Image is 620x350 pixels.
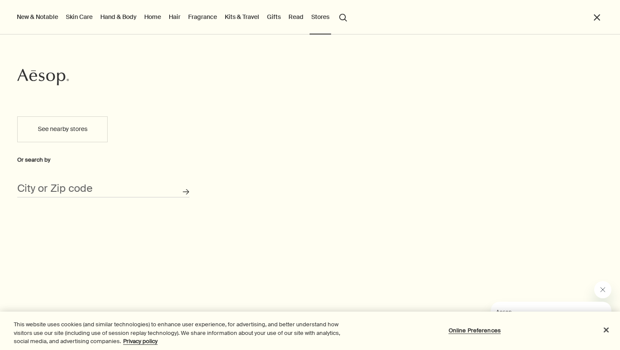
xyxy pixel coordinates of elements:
button: Close the Menu [592,12,602,22]
iframe: Message from Aesop [491,302,611,341]
button: Open search [335,9,351,25]
a: More information about your privacy, opens in a new tab [123,337,158,345]
div: This website uses cookies (and similar technologies) to enhance user experience, for advertising,... [14,320,341,346]
a: Aesop [17,69,69,88]
button: Stores [310,11,331,22]
button: New & Notable [15,11,60,22]
a: Hand & Body [99,11,138,22]
a: Read [287,11,305,22]
a: Gifts [265,11,282,22]
button: See nearby stores [17,116,108,142]
svg: Aesop [17,69,69,86]
a: Home [143,11,163,22]
a: Kits & Travel [223,11,261,22]
a: Fragrance [186,11,219,22]
button: Close [597,320,616,339]
a: Skin Care [64,11,94,22]
button: Online Preferences, Opens the preference center dialog [448,322,502,339]
span: Our consultants are available now to offer personalised product advice. [5,18,108,42]
div: Or search by [17,155,189,165]
a: Hair [167,11,182,22]
div: Aesop says "Our consultants are available now to offer personalised product advice.". Open messag... [470,281,611,341]
iframe: Close message from Aesop [594,281,611,298]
